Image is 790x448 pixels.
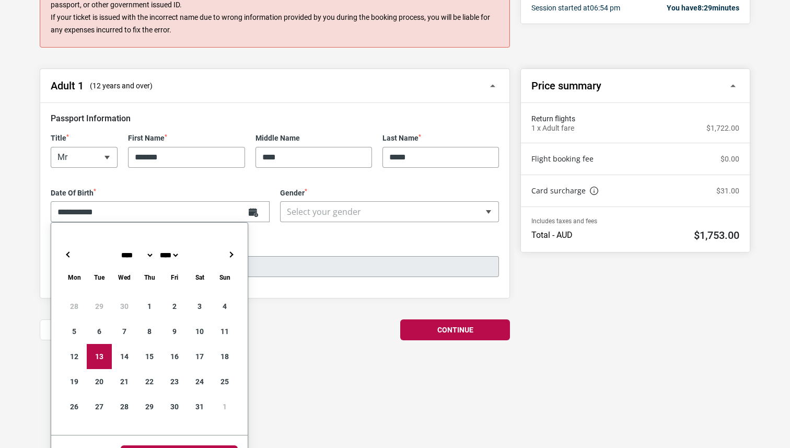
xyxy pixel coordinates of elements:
[382,134,499,143] label: Last Name
[212,344,237,369] div: 18
[51,113,499,123] h3: Passport Information
[187,294,212,319] div: 3
[531,230,573,240] p: Total - AUD
[187,369,212,394] div: 24
[137,369,162,394] div: 22
[62,394,87,419] div: 26
[162,271,187,283] div: Friday
[187,319,212,344] div: 10
[212,394,237,419] div: 1
[128,134,245,143] label: First Name
[62,294,87,319] div: 28
[521,69,750,103] button: Price summary
[721,155,739,164] p: $0.00
[62,369,87,394] div: 19
[40,69,509,103] button: Adult 1 (12 years and over)
[212,294,237,319] div: 4
[162,319,187,344] div: 9
[187,344,212,369] div: 17
[112,294,137,319] div: 30
[212,271,237,283] div: Sunday
[162,294,187,319] div: 2
[531,3,620,13] p: Session started at
[590,4,620,12] span: 06:54 pm
[280,201,499,222] span: Select your gender
[212,369,237,394] div: 25
[51,189,270,198] label: Date Of Birth
[280,189,499,198] label: Gender
[112,319,137,344] div: 7
[62,248,74,261] button: ←
[531,186,598,196] a: Card surcharge
[87,369,112,394] div: 20
[225,248,237,261] button: →
[87,294,112,319] div: 29
[87,271,112,283] div: Tuesday
[187,394,212,419] div: 31
[112,394,137,419] div: 28
[281,202,498,222] span: Select your gender
[162,344,187,369] div: 16
[162,369,187,394] div: 23
[255,134,372,143] label: Middle Name
[112,344,137,369] div: 14
[698,4,712,12] span: 8:29
[51,134,118,143] label: Title
[137,319,162,344] div: 8
[51,243,499,252] label: Email Address
[90,81,153,91] span: (12 years and over)
[187,271,212,283] div: Saturday
[716,187,739,196] p: $31.00
[137,271,162,283] div: Thursday
[87,319,112,344] div: 6
[531,154,594,164] a: Flight booking fee
[87,344,112,369] div: 13
[87,394,112,419] div: 27
[287,206,361,217] span: Select your gender
[694,229,739,242] h2: $1,753.00
[162,394,187,419] div: 30
[706,124,739,133] p: $1,722.00
[400,319,510,340] button: Continue
[667,3,739,13] p: You have minutes
[531,124,574,133] p: 1 x Adult fare
[212,319,237,344] div: 11
[531,113,739,124] span: Return flights
[137,294,162,319] div: 1
[112,271,137,283] div: Wednesday
[62,319,87,344] div: 5
[137,344,162,369] div: 15
[62,271,87,283] div: Monday
[51,147,118,168] span: Mr
[112,369,137,394] div: 21
[531,79,601,92] h2: Price summary
[137,394,162,419] div: 29
[51,147,117,167] span: Mr
[531,217,739,225] p: Includes taxes and fees
[51,79,84,92] h2: Adult 1
[40,319,149,340] button: Back
[62,344,87,369] div: 12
